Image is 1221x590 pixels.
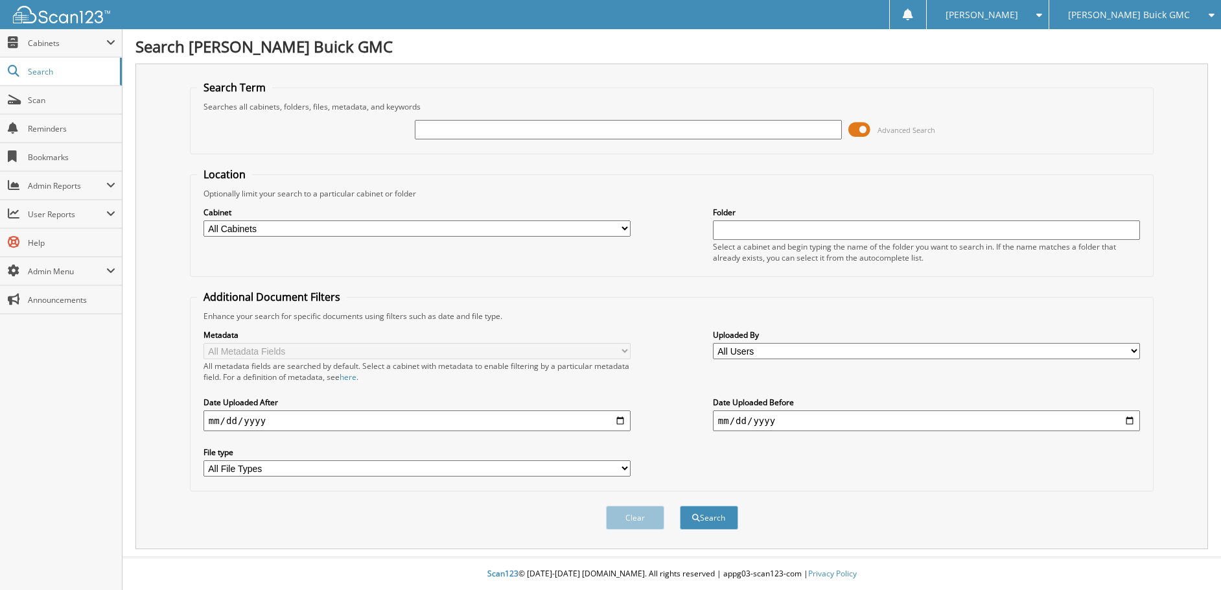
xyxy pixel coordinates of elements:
[713,410,1140,431] input: end
[1068,11,1190,19] span: [PERSON_NAME] Buick GMC
[197,290,347,304] legend: Additional Document Filters
[197,101,1147,112] div: Searches all cabinets, folders, files, metadata, and keywords
[28,237,115,248] span: Help
[28,66,113,77] span: Search
[878,125,935,135] span: Advanced Search
[606,506,664,530] button: Clear
[340,372,356,383] a: here
[487,568,518,579] span: Scan123
[122,558,1221,590] div: © [DATE]-[DATE] [DOMAIN_NAME]. All rights reserved | appg03-scan123-com |
[197,311,1147,322] div: Enhance your search for specific documents using filters such as date and file type.
[197,188,1147,199] div: Optionally limit your search to a particular cabinet or folder
[197,167,252,182] legend: Location
[28,209,106,220] span: User Reports
[28,152,115,163] span: Bookmarks
[13,6,110,23] img: scan123-logo-white.svg
[203,447,631,458] label: File type
[135,36,1208,57] h1: Search [PERSON_NAME] Buick GMC
[28,266,106,277] span: Admin Menu
[28,294,115,305] span: Announcements
[203,207,631,218] label: Cabinet
[713,329,1140,340] label: Uploaded By
[203,329,631,340] label: Metadata
[946,11,1018,19] span: [PERSON_NAME]
[28,95,115,106] span: Scan
[203,397,631,408] label: Date Uploaded After
[28,123,115,134] span: Reminders
[713,241,1140,263] div: Select a cabinet and begin typing the name of the folder you want to search in. If the name match...
[713,397,1140,408] label: Date Uploaded Before
[203,410,631,431] input: start
[808,568,857,579] a: Privacy Policy
[28,38,106,49] span: Cabinets
[197,80,272,95] legend: Search Term
[28,180,106,191] span: Admin Reports
[713,207,1140,218] label: Folder
[203,360,631,383] div: All metadata fields are searched by default. Select a cabinet with metadata to enable filtering b...
[680,506,738,530] button: Search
